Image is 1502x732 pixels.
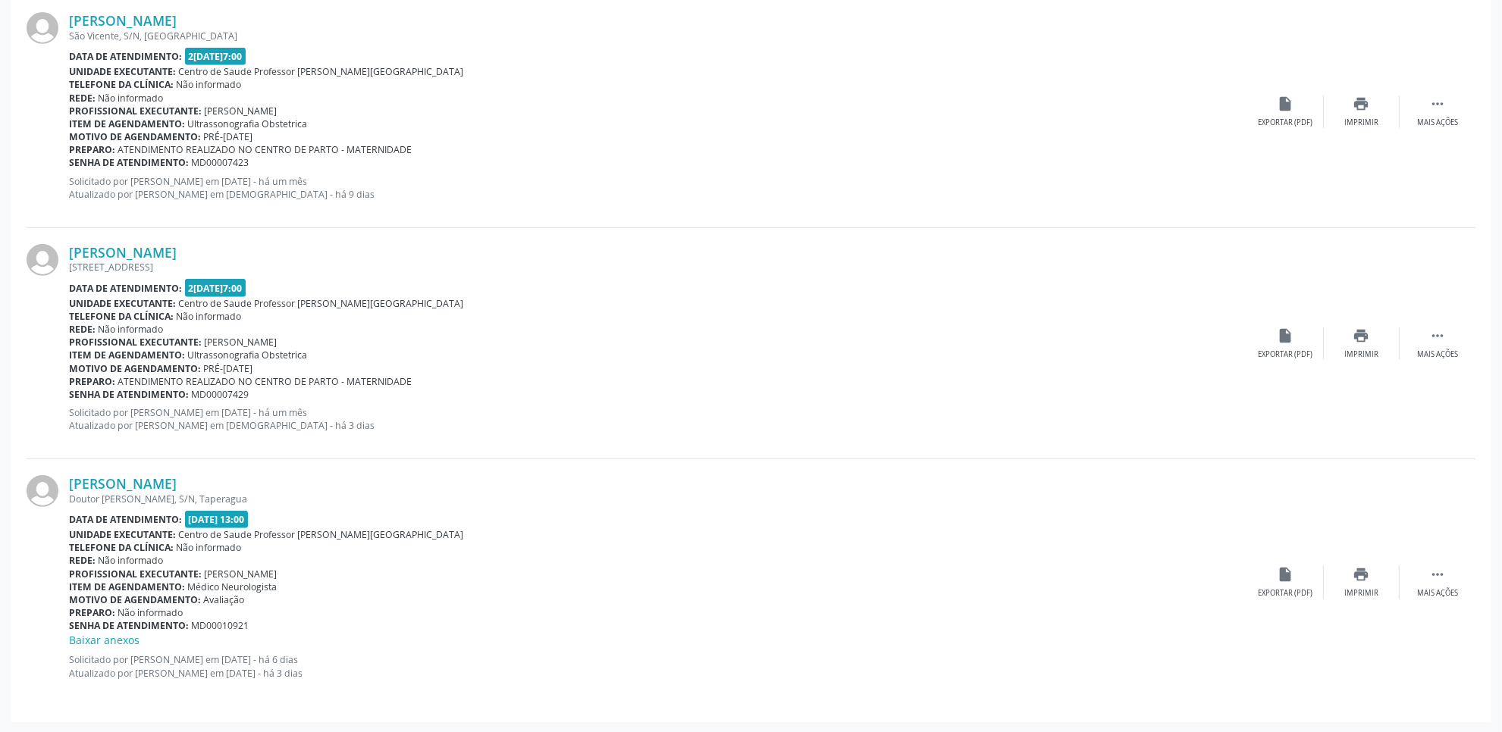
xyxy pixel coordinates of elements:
[69,30,1248,42] div: São Vicente, S/N, [GEOGRAPHIC_DATA]
[69,336,202,349] b: Profissional executante:
[69,362,201,375] b: Motivo de agendamento:
[69,297,176,310] b: Unidade executante:
[177,310,242,323] span: Não informado
[69,261,1248,274] div: [STREET_ADDRESS]
[69,310,174,323] b: Telefone da clínica:
[69,50,182,63] b: Data de atendimento:
[185,279,246,296] span: 2[DATE]7:00
[1353,327,1370,344] i: print
[69,388,189,401] b: Senha de atendimento:
[1417,349,1458,360] div: Mais ações
[69,580,185,593] b: Item de agendamento:
[1344,117,1378,128] div: Imprimir
[204,362,253,375] span: PRÉ-[DATE]
[1344,588,1378,599] div: Imprimir
[185,511,249,528] span: [DATE] 13:00
[69,65,176,78] b: Unidade executante:
[27,475,58,507] img: img
[1344,349,1378,360] div: Imprimir
[69,78,174,91] b: Telefone da clínica:
[69,156,189,169] b: Senha de atendimento:
[188,580,278,593] span: Médico Neurologista
[1429,566,1446,583] i: 
[69,92,96,105] b: Rede:
[27,12,58,44] img: img
[118,606,183,619] span: Não informado
[69,554,96,567] b: Rede:
[69,633,140,647] a: Baixar anexos
[69,619,189,632] b: Senha de atendimento:
[192,388,249,401] span: MD00007429
[27,244,58,276] img: img
[69,244,177,261] a: [PERSON_NAME]
[69,568,202,580] b: Profissional executante:
[1353,566,1370,583] i: print
[99,92,164,105] span: Não informado
[69,349,185,361] b: Item de agendamento:
[1353,95,1370,112] i: print
[69,175,1248,201] p: Solicitado por [PERSON_NAME] em [DATE] - há um mês Atualizado por [PERSON_NAME] em [DEMOGRAPHIC_D...
[204,130,253,143] span: PRÉ-[DATE]
[192,619,249,632] span: MD00010921
[118,375,412,388] span: ATENDIMENTO REALIZADO NO CENTRO DE PARTO - MATERNIDADE
[99,554,164,567] span: Não informado
[179,65,464,78] span: Centro de Saude Professor [PERSON_NAME][GEOGRAPHIC_DATA]
[99,323,164,336] span: Não informado
[188,117,308,130] span: Ultrassonografia Obstetrica
[1429,95,1446,112] i: 
[118,143,412,156] span: ATENDIMENTO REALIZADO NO CENTRO DE PARTO - MATERNIDADE
[69,541,174,554] b: Telefone da clínica:
[205,105,278,117] span: [PERSON_NAME]
[1278,566,1294,583] i: insert_drive_file
[1417,117,1458,128] div: Mais ações
[1417,588,1458,599] div: Mais ações
[1278,327,1294,344] i: insert_drive_file
[69,117,185,130] b: Item de agendamento:
[1259,349,1313,360] div: Exportar (PDF)
[185,48,246,65] span: 2[DATE]7:00
[188,349,308,361] span: Ultrassonografia Obstetrica
[177,78,242,91] span: Não informado
[69,12,177,29] a: [PERSON_NAME]
[69,513,182,526] b: Data de atendimento:
[1259,117,1313,128] div: Exportar (PDF)
[192,156,249,169] span: MD00007423
[69,130,201,143] b: Motivo de agendamento:
[177,541,242,554] span: Não informado
[1429,327,1446,344] i: 
[205,568,278,580] span: [PERSON_NAME]
[204,593,245,606] span: Avaliação
[1259,588,1313,599] div: Exportar (PDF)
[69,593,201,606] b: Motivo de agendamento:
[69,406,1248,432] p: Solicitado por [PERSON_NAME] em [DATE] - há um mês Atualizado por [PERSON_NAME] em [DEMOGRAPHIC_D...
[69,493,1248,505] div: Doutor [PERSON_NAME], S/N, Taperagua
[69,105,202,117] b: Profissional executante:
[69,475,177,492] a: [PERSON_NAME]
[69,606,115,619] b: Preparo:
[69,528,176,541] b: Unidade executante:
[69,375,115,388] b: Preparo:
[69,323,96,336] b: Rede:
[69,653,1248,679] p: Solicitado por [PERSON_NAME] em [DATE] - há 6 dias Atualizado por [PERSON_NAME] em [DATE] - há 3 ...
[69,143,115,156] b: Preparo:
[179,528,464,541] span: Centro de Saude Professor [PERSON_NAME][GEOGRAPHIC_DATA]
[69,282,182,295] b: Data de atendimento:
[205,336,278,349] span: [PERSON_NAME]
[1278,95,1294,112] i: insert_drive_file
[179,297,464,310] span: Centro de Saude Professor [PERSON_NAME][GEOGRAPHIC_DATA]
